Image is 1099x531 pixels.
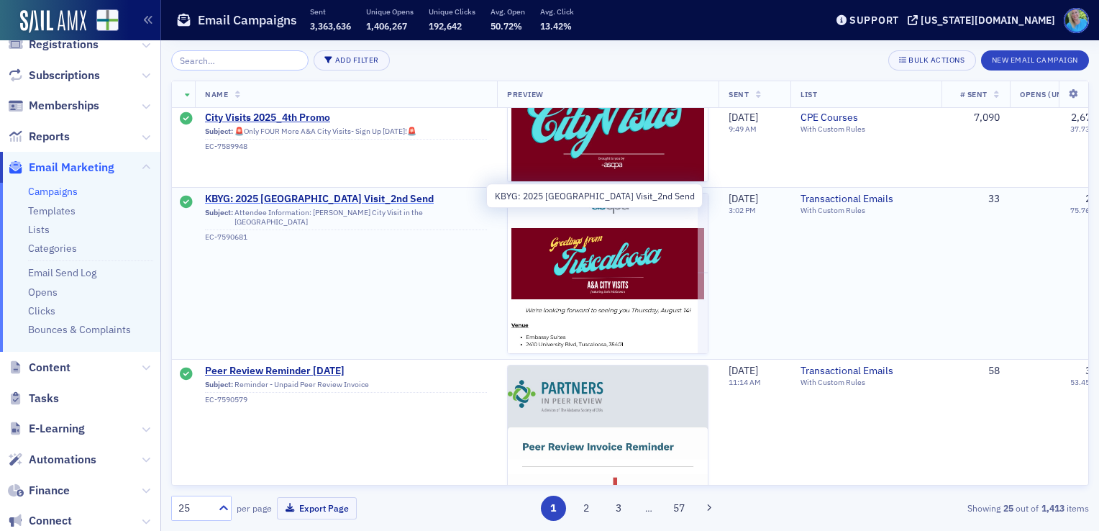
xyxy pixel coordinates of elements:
[486,183,703,208] div: KBYG: 2025 [GEOGRAPHIC_DATA] Visit_2nd Send
[29,129,70,145] span: Reports
[314,50,390,71] button: Add Filter
[1085,193,1097,206] div: 25
[801,378,931,387] div: With Custom Rules
[801,193,931,206] a: Transactional Emails
[205,127,487,140] div: 🚨Only FOUR More A&A City Visits- Sign Up [DATE]!🚨
[28,304,55,317] a: Clicks
[8,160,114,176] a: Email Marketing
[981,50,1089,71] button: New Email Campaign
[8,513,72,529] a: Connect
[205,89,228,99] span: Name
[205,142,487,151] div: EC-7589948
[205,232,487,242] div: EC-7590681
[729,205,756,215] time: 3:02 PM
[180,112,193,126] div: Sent
[8,452,96,468] a: Automations
[171,50,309,71] input: Search…
[29,483,70,499] span: Finance
[29,452,96,468] span: Automations
[507,89,544,99] span: Preview
[908,56,965,64] div: Bulk Actions
[801,365,931,378] a: Transactional Emails
[729,111,758,124] span: [DATE]
[908,15,1060,25] button: [US_STATE][DOMAIN_NAME]
[1070,378,1097,387] div: 53.45%
[729,364,758,377] span: [DATE]
[205,193,487,206] a: KBYG: 2025 [GEOGRAPHIC_DATA] Visit_2nd Send
[491,20,522,32] span: 50.72%
[178,501,210,516] div: 25
[29,68,100,83] span: Subscriptions
[180,196,193,210] div: Sent
[29,37,99,53] span: Registrations
[8,421,85,437] a: E-Learning
[491,6,525,17] p: Avg. Open
[981,53,1089,65] a: New Email Campaign
[541,496,566,521] button: 1
[1070,206,1097,215] div: 75.76%
[29,160,114,176] span: Email Marketing
[639,501,659,514] span: …
[729,192,758,205] span: [DATE]
[801,89,817,99] span: List
[801,124,931,134] div: With Custom Rules
[28,266,96,279] a: Email Send Log
[205,127,233,136] span: Subject:
[8,391,59,407] a: Tasks
[729,377,761,387] time: 11:14 AM
[28,323,131,336] a: Bounces & Complaints
[205,208,487,230] div: Attendee Information: [PERSON_NAME] City Visit in the [GEOGRAPHIC_DATA]
[20,10,86,33] a: SailAMX
[205,112,487,124] a: City Visits 2025_4th Promo
[1039,501,1067,514] strong: 1,413
[729,89,749,99] span: Sent
[1071,112,1097,124] div: 2,675
[1020,89,1085,99] span: Opens (Unique)
[606,496,631,521] button: 3
[1000,501,1016,514] strong: 25
[29,421,85,437] span: E-Learning
[28,286,58,299] a: Opens
[198,12,297,29] h1: Email Campaigns
[793,501,1089,514] div: Showing out of items
[540,6,574,17] p: Avg. Click
[888,50,975,71] button: Bulk Actions
[429,6,475,17] p: Unique Clicks
[952,193,1000,206] div: 33
[8,68,100,83] a: Subscriptions
[8,483,70,499] a: Finance
[366,6,414,17] p: Unique Opens
[801,112,931,124] a: CPE Courses
[29,391,59,407] span: Tasks
[310,6,351,17] p: Sent
[1064,8,1089,33] span: Profile
[573,496,598,521] button: 2
[429,20,462,32] span: 192,642
[29,98,99,114] span: Memberships
[28,185,78,198] a: Campaigns
[205,365,487,378] a: Peer Review Reminder [DATE]
[729,124,757,134] time: 9:49 AM
[205,395,487,404] div: EC-7590579
[540,20,572,32] span: 13.42%
[8,37,99,53] a: Registrations
[8,129,70,145] a: Reports
[180,368,193,382] div: Sent
[1085,365,1097,378] div: 31
[86,9,119,34] a: View Homepage
[29,513,72,529] span: Connect
[277,497,357,519] button: Export Page
[205,380,487,393] div: Reminder - Unpaid Peer Review Invoice
[801,206,931,215] div: With Custom Rules
[8,360,70,376] a: Content
[921,14,1055,27] div: [US_STATE][DOMAIN_NAME]
[310,20,351,32] span: 3,363,636
[1070,124,1097,134] div: 37.73%
[849,14,899,27] div: Support
[237,501,272,514] label: per page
